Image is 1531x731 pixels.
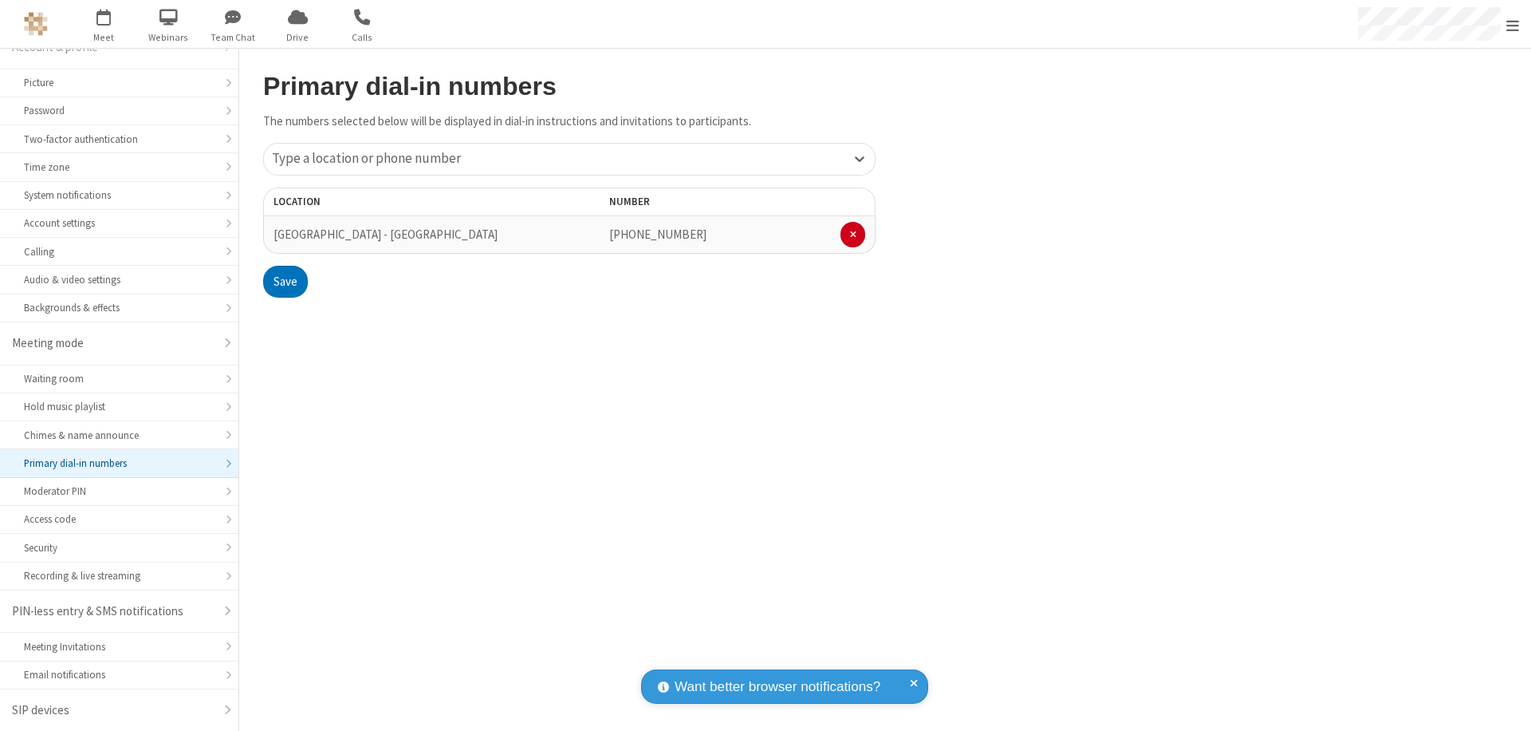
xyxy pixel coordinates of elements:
[24,132,214,147] div: Two-factor authentication
[333,30,392,45] span: Calls
[263,266,308,298] button: Save
[24,428,214,443] div: Chimes & name announce
[600,188,876,216] th: Number
[24,540,214,555] div: Security
[24,568,214,583] div: Recording & live streaming
[24,103,214,118] div: Password
[268,30,328,45] span: Drive
[24,300,214,315] div: Backgrounds & effects
[24,371,214,386] div: Waiting room
[203,30,263,45] span: Team Chat
[675,677,880,697] span: Want better browser notifications?
[24,160,214,175] div: Time zone
[263,113,876,131] p: The numbers selected below will be displayed in dial-in instructions and invitations to participa...
[24,244,214,259] div: Calling
[609,227,706,242] span: [PHONE_NUMBER]
[24,512,214,527] div: Access code
[24,399,214,414] div: Hold music playlist
[24,484,214,499] div: Moderator PIN
[24,75,214,90] div: Picture
[12,334,214,353] div: Meeting mode
[24,272,214,287] div: Audio & video settings
[263,216,508,254] td: [GEOGRAPHIC_DATA] - [GEOGRAPHIC_DATA]
[263,73,876,101] h2: Primary dial-in numbers
[24,215,214,231] div: Account settings
[74,30,134,45] span: Meet
[24,188,214,203] div: System notifications
[12,701,214,720] div: SIP devices
[12,603,214,621] div: PIN-less entry & SMS notifications
[24,456,214,471] div: Primary dial-in numbers
[24,639,214,654] div: Meeting Invitations
[139,30,199,45] span: Webinars
[24,667,214,682] div: Email notifications
[263,188,508,216] th: Location
[24,12,48,36] img: QA Selenium DO NOT DELETE OR CHANGE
